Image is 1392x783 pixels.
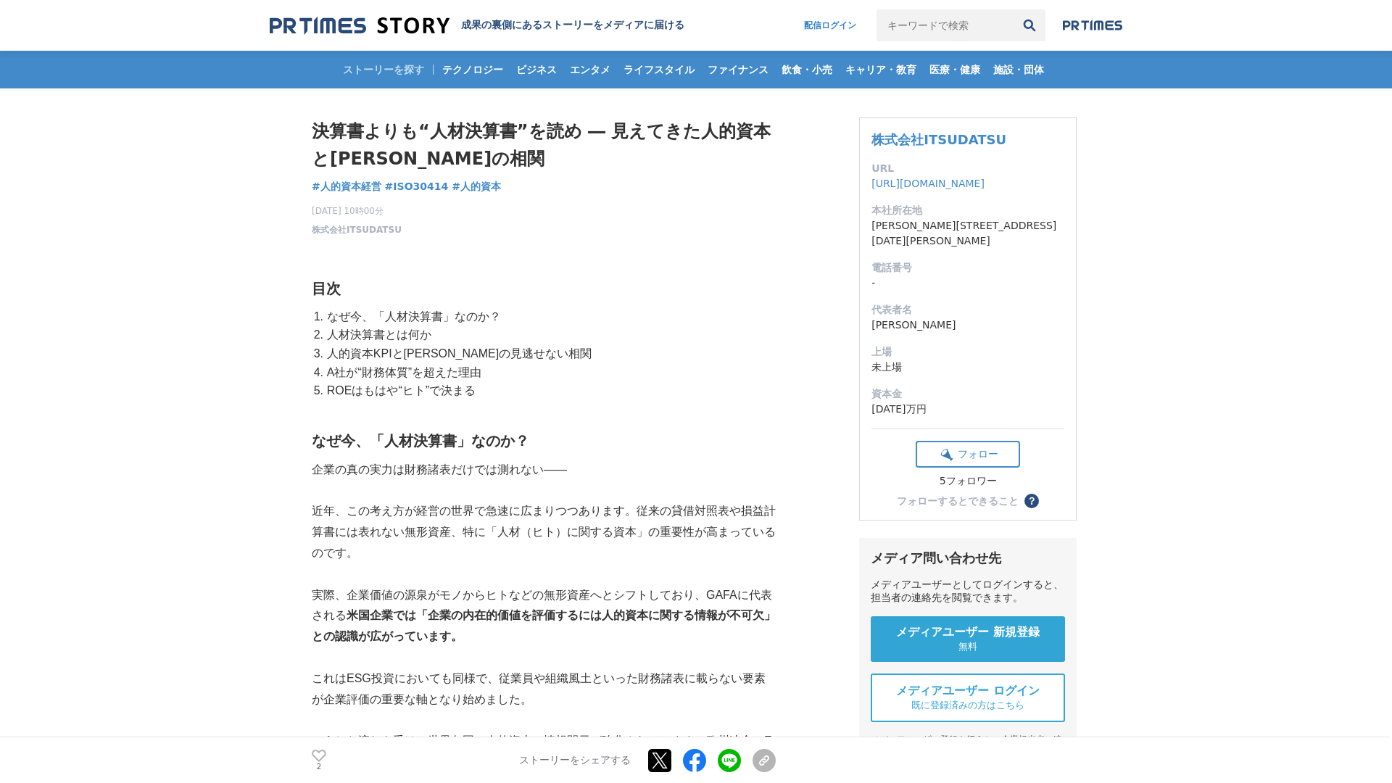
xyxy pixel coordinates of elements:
[702,63,774,76] span: ファイナンス
[312,585,776,647] p: 実際、企業価値の源泉がモノからヒトなどの無形資産へとシフトしており、GAFAに代表される
[323,344,776,363] li: 人的資本KPIと[PERSON_NAME]の見逃せない相関
[916,441,1020,468] button: フォロー
[871,550,1065,567] div: メディア問い合わせ先
[1063,20,1122,31] img: prtimes
[385,179,449,194] a: #ISO30414
[385,180,449,193] span: #ISO30414
[618,63,700,76] span: ライフスタイル
[323,326,776,344] li: 人材決算書とは何か
[1027,496,1037,506] span: ？
[840,51,922,88] a: キャリア・教育
[312,460,776,481] p: 企業の真の実力は財務諸表だけでは測れない――
[916,475,1020,488] div: 5フォロワー
[871,674,1065,722] a: メディアユーザー ログイン 既に登録済みの方はこちら
[564,51,616,88] a: エンタメ
[871,275,1064,291] dd: -
[776,51,838,88] a: 飲食・小売
[911,699,1024,712] span: 既に登録済みの方はこちら
[987,51,1050,88] a: 施設・団体
[1024,494,1039,508] button: ？
[871,616,1065,662] a: メディアユーザー 新規登録 無料
[871,218,1064,249] dd: [PERSON_NAME][STREET_ADDRESS][DATE][PERSON_NAME]
[323,307,776,326] li: なぜ今、「人材決算書」なのか？
[1014,9,1045,41] button: 検索
[987,63,1050,76] span: 施設・団体
[790,9,871,41] a: 配信ログイン
[510,63,563,76] span: ビジネス
[877,9,1014,41] input: キーワードで検索
[871,203,1064,218] dt: 本社所在地
[702,51,774,88] a: ファイナンス
[871,260,1064,275] dt: 電話番号
[270,16,449,36] img: 成果の裏側にあるストーリーをメディアに届ける
[871,161,1064,176] dt: URL
[270,16,684,36] a: 成果の裏側にあるストーリーをメディアに届ける 成果の裏側にあるストーリーをメディアに届ける
[312,223,402,236] a: 株式会社ITSUDATSU
[776,63,838,76] span: 飲食・小売
[519,754,631,767] p: ストーリーをシェアする
[312,609,776,642] strong: 米国企業では「企業の内在的価値を評価するには人的資本に関する情報が不可欠」との認識が広がっています。
[564,63,616,76] span: エンタメ
[312,668,776,710] p: これはESG投資においても同様で、従業員や組織風土といった財務諸表に載らない要素が企業評価の重要な軸となり始めました。
[958,640,977,653] span: 無料
[436,51,509,88] a: テクノロジー
[312,501,776,563] p: 近年、この考え方が経営の世界で急速に広まりつつあります。従来の貸借対照表や損益計算書には表れない無形資産、特に「人材（ヒト）に関する資本」の重要性が高まっているのです。
[871,344,1064,360] dt: 上場
[896,684,1040,699] span: メディアユーザー ログイン
[871,178,985,189] a: [URL][DOMAIN_NAME]
[871,402,1064,417] dd: [DATE]万円
[452,180,501,193] span: #人的資本
[871,302,1064,318] dt: 代表者名
[312,179,381,194] a: #人的資本経営
[323,381,776,400] li: ROEはもはや“ヒト”で決まる
[452,179,501,194] a: #人的資本
[312,204,402,217] span: [DATE] 10時00分
[871,318,1064,333] dd: [PERSON_NAME]
[896,625,1040,640] span: メディアユーザー 新規登録
[312,180,381,193] span: #人的資本経営
[897,496,1019,506] div: フォローするとできること
[871,360,1064,375] dd: 未上場
[924,51,986,88] a: 医療・健康
[618,51,700,88] a: ライフスタイル
[312,117,776,173] h1: 決算書よりも“人材決算書”を読め ― 見えてきた人的資本と[PERSON_NAME]の相関
[461,19,684,32] h2: 成果の裏側にあるストーリーをメディアに届ける
[510,51,563,88] a: ビジネス
[840,63,922,76] span: キャリア・教育
[323,363,776,382] li: A社が“財務体質”を超えた理由
[924,63,986,76] span: 医療・健康
[312,763,326,771] p: 2
[871,579,1065,605] div: メディアユーザーとしてログインすると、担当者の連絡先を閲覧できます。
[436,63,509,76] span: テクノロジー
[312,281,341,297] strong: 目次
[312,433,529,449] strong: なぜ今、「人材決算書」なのか？
[871,386,1064,402] dt: 資本金
[871,132,1006,147] a: 株式会社ITSUDATSU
